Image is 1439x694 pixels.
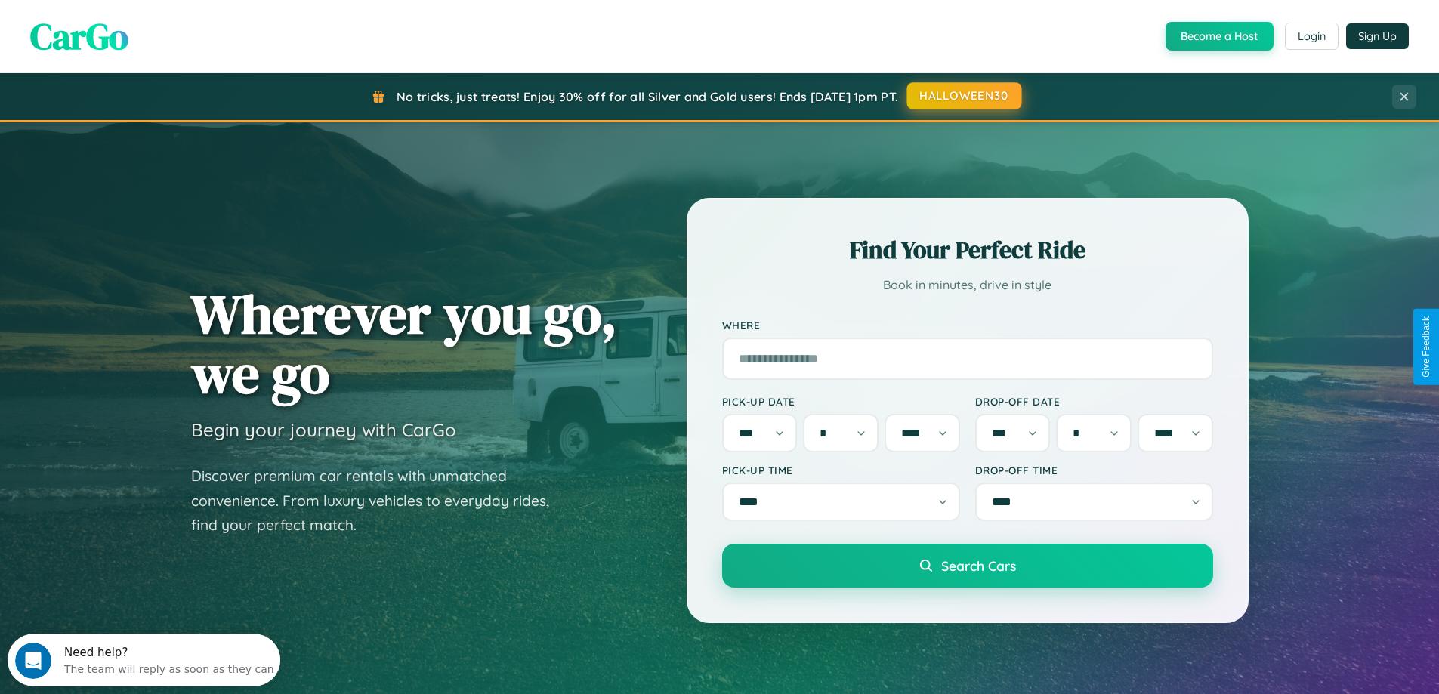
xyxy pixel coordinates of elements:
[1285,23,1339,50] button: Login
[1166,22,1274,51] button: Become a Host
[975,464,1213,477] label: Drop-off Time
[1346,23,1409,49] button: Sign Up
[397,89,898,104] span: No tricks, just treats! Enjoy 30% off for all Silver and Gold users! Ends [DATE] 1pm PT.
[722,395,960,408] label: Pick-up Date
[941,557,1016,574] span: Search Cars
[1421,316,1431,378] div: Give Feedback
[57,13,267,25] div: Need help?
[907,82,1022,109] button: HALLOWEEN30
[191,464,569,538] p: Discover premium car rentals with unmatched convenience. From luxury vehicles to everyday rides, ...
[191,418,456,441] h3: Begin your journey with CarGo
[975,395,1213,408] label: Drop-off Date
[8,634,280,686] iframe: Intercom live chat discovery launcher
[722,274,1213,296] p: Book in minutes, drive in style
[30,11,128,61] span: CarGo
[722,233,1213,267] h2: Find Your Perfect Ride
[722,464,960,477] label: Pick-up Time
[722,319,1213,332] label: Where
[15,643,51,679] iframe: Intercom live chat
[191,284,617,403] h1: Wherever you go, we go
[6,6,281,48] div: Open Intercom Messenger
[722,544,1213,588] button: Search Cars
[57,25,267,41] div: The team will reply as soon as they can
